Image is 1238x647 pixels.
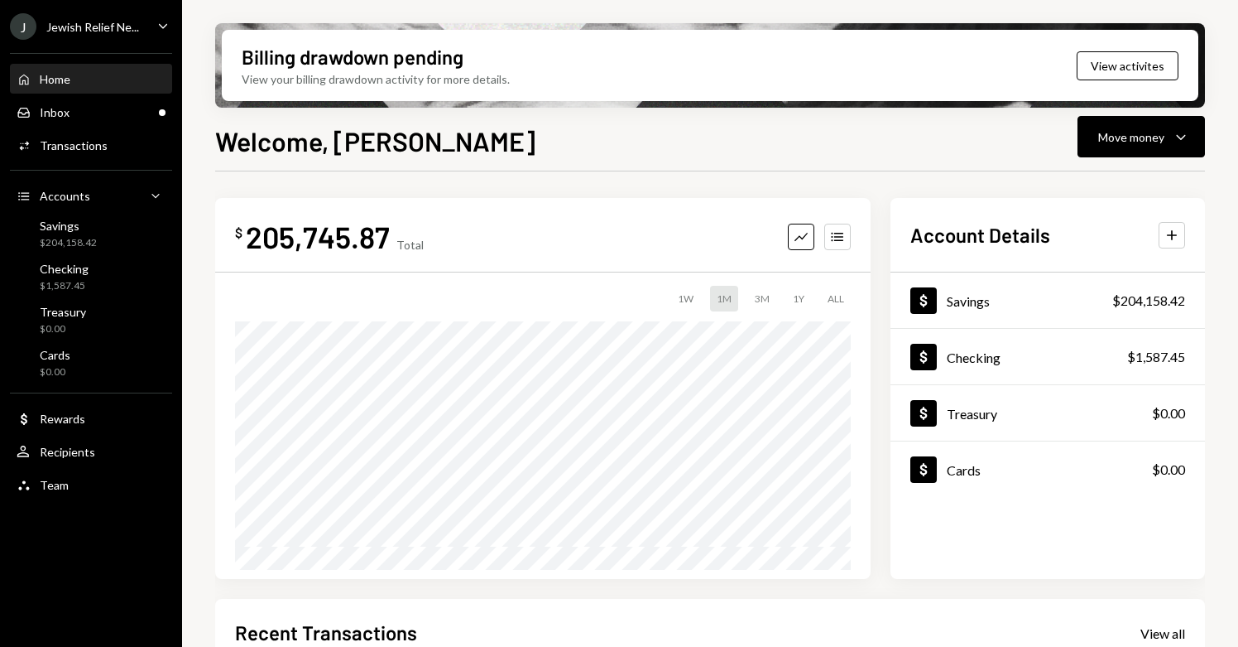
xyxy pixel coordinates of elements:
[748,286,776,311] div: 3M
[46,20,139,34] div: Jewish Relief Ne...
[40,189,90,203] div: Accounts
[890,329,1205,384] a: Checking$1,587.45
[1077,116,1205,157] button: Move money
[10,64,172,94] a: Home
[947,406,997,422] div: Treasury
[1152,460,1185,480] div: $0.00
[947,293,990,309] div: Savings
[10,343,172,383] a: Cards$0.00
[1140,625,1185,642] div: View all
[40,478,69,492] div: Team
[40,138,108,152] div: Transactions
[1098,128,1164,146] div: Move money
[40,305,86,319] div: Treasury
[215,124,535,157] h1: Welcome, [PERSON_NAME]
[1127,347,1185,367] div: $1,587.45
[10,403,172,433] a: Rewards
[10,437,172,466] a: Recipients
[1077,51,1178,80] button: View activites
[40,279,89,293] div: $1,587.45
[1112,291,1185,311] div: $204,158.42
[242,70,510,88] div: View your billing drawdown activity for more details.
[947,350,1000,365] div: Checking
[710,286,738,311] div: 1M
[890,442,1205,497] a: Cards$0.00
[40,348,70,362] div: Cards
[1152,403,1185,423] div: $0.00
[235,225,242,241] div: $
[235,619,417,646] h2: Recent Transactions
[10,13,36,40] div: J
[10,214,172,253] a: Savings$204,158.42
[40,412,85,426] div: Rewards
[40,72,70,86] div: Home
[10,130,172,160] a: Transactions
[40,322,86,336] div: $0.00
[1140,624,1185,642] a: View all
[10,470,172,500] a: Team
[396,238,424,252] div: Total
[947,462,981,478] div: Cards
[10,300,172,340] a: Treasury$0.00
[10,257,172,297] a: Checking$1,587.45
[40,105,70,119] div: Inbox
[40,262,89,276] div: Checking
[246,218,390,255] div: 205,745.87
[890,273,1205,328] a: Savings$204,158.42
[890,385,1205,441] a: Treasury$0.00
[821,286,851,311] div: ALL
[40,219,97,233] div: Savings
[786,286,811,311] div: 1Y
[242,43,463,70] div: Billing drawdown pending
[910,221,1050,249] h2: Account Details
[10,181,172,210] a: Accounts
[671,286,700,311] div: 1W
[40,236,97,250] div: $204,158.42
[40,445,95,459] div: Recipients
[10,97,172,127] a: Inbox
[40,365,70,379] div: $0.00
